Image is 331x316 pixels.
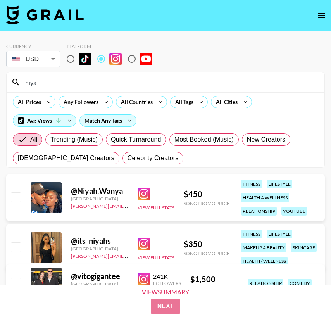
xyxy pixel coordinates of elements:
div: USD [8,52,59,66]
span: Trending (Music) [50,135,98,144]
a: [PERSON_NAME][EMAIL_ADDRESS][DOMAIN_NAME] [71,252,186,259]
div: [GEOGRAPHIC_DATA] [71,281,128,287]
img: Grail Talent [6,5,84,24]
iframe: Drift Widget Chat Controller [292,277,322,307]
button: View Full Stats [138,255,174,261]
img: Instagram [109,53,122,65]
div: makeup & beauty [241,243,286,252]
div: Song Promo Price [184,250,229,256]
div: @ Niyah.Wanya [71,186,128,196]
div: Platform [67,43,159,49]
input: Search by User Name [21,76,320,88]
div: skincare [291,243,317,252]
div: All Tags [171,96,195,108]
span: [DEMOGRAPHIC_DATA] Creators [18,154,114,163]
div: [GEOGRAPHIC_DATA] [71,196,128,202]
img: YouTube [140,53,152,65]
img: Instagram [138,188,150,200]
div: lifestyle [267,180,292,188]
img: Instagram [138,238,150,250]
span: New Creators [247,135,286,144]
span: Most Booked (Music) [174,135,234,144]
div: relationship [241,207,277,216]
div: All Cities [211,96,239,108]
div: fitness [241,230,262,238]
div: lifestyle [267,230,292,238]
div: $ 350 [184,239,229,249]
div: relationship [248,279,283,288]
div: health / wellness [241,257,288,266]
span: All [30,135,37,144]
div: $ 450 [184,189,229,199]
div: Followers [153,280,181,286]
div: fitness [241,180,262,188]
button: Next [151,299,180,314]
div: All Countries [116,96,154,108]
img: TikTok [79,53,91,65]
span: Quick Turnaround [111,135,161,144]
div: [GEOGRAPHIC_DATA] [71,246,128,252]
div: @ vitogigantee [71,271,128,281]
div: Any Followers [59,96,100,108]
div: health & wellness [241,193,289,202]
div: Song Promo Price [184,200,229,206]
div: 241K [153,273,181,280]
div: View Summary [135,288,196,295]
button: View Full Stats [138,205,174,211]
div: Currency [6,43,60,49]
div: youtube [281,207,307,216]
img: Instagram [138,273,150,285]
div: @ its_niyahs [71,236,128,246]
div: comedy [288,279,312,288]
button: open drawer [314,8,329,23]
span: Celebrity Creators [128,154,179,163]
div: All Prices [13,96,43,108]
div: Match Any Tags [80,115,136,126]
div: Avg Views [13,115,76,126]
a: [PERSON_NAME][EMAIL_ADDRESS][DOMAIN_NAME] [71,202,186,209]
div: $ 1,500 [190,275,236,284]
